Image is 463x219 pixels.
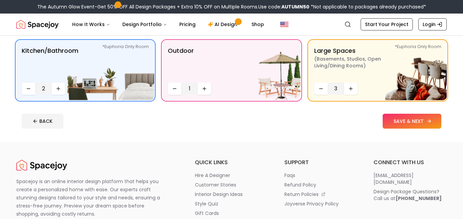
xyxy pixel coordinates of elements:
img: Large Spaces *Euphoria Only [360,41,447,100]
span: ( Basements, Studios, Open living/dining rooms ) [314,56,399,69]
a: gift cards [195,210,268,217]
a: Login [418,18,447,30]
b: AUTUMN50 [281,3,309,10]
img: Spacejoy Logo [16,158,67,172]
button: Decrease quantity [168,83,181,95]
a: Start Your Project [361,18,413,30]
p: customer stories [195,181,236,188]
button: Increase quantity [198,83,211,95]
a: interior design ideas [195,191,268,198]
span: 3 [330,85,341,93]
b: [PHONE_NUMBER] [396,195,442,202]
button: BACK [22,114,63,129]
p: style quiz [195,200,218,207]
span: 1 [184,85,195,93]
h6: connect with us [374,158,447,167]
div: The Autumn Glow Event-Get 50% OFF All Design Packages + Extra 10% OFF on Multiple Rooms. [37,3,426,10]
span: 2 [38,85,49,93]
button: Increase quantity [52,83,65,95]
p: hire a designer [195,172,230,179]
img: United States [280,20,288,28]
span: *Not applicable to packages already purchased* [309,3,426,10]
a: refund policy [284,181,358,188]
a: style quiz [195,200,268,207]
p: faqs [284,172,295,179]
img: Spacejoy Logo [16,18,59,31]
p: Large Spaces [314,46,399,80]
a: Pricing [174,18,201,31]
button: How It Works [67,18,116,31]
button: SAVE & NEXT [383,114,441,129]
p: return policies [284,191,319,198]
button: Increase quantity [344,83,358,95]
p: interior design ideas [195,191,243,198]
p: joyverse privacy policy [284,200,339,207]
a: AI Design [202,18,245,31]
button: Decrease quantity [22,83,35,95]
p: Kitchen/Bathroom [22,46,78,80]
a: hire a designer [195,172,268,179]
a: [EMAIL_ADDRESS][DOMAIN_NAME] [374,172,447,185]
a: return policies [284,191,358,198]
img: Kitchen/Bathroom *Euphoria Only [67,41,154,100]
a: Shop [246,18,269,31]
nav: Global [16,14,447,35]
button: Design Portfolio [117,18,173,31]
a: Spacejoy [16,18,59,31]
img: Outdoor [214,41,301,100]
div: Design Package Questions? Call us at [374,188,442,202]
a: Design Package Questions?Call us at[PHONE_NUMBER] [374,188,447,202]
h6: quick links [195,158,268,167]
p: Spacejoy is an online interior design platform that helps you create a personalized home with eas... [16,177,168,218]
button: Decrease quantity [314,83,328,95]
a: faqs [284,172,358,179]
p: refund policy [284,181,316,188]
a: Spacejoy [16,158,67,172]
p: Outdoor [168,46,194,80]
p: gift cards [195,210,219,217]
span: Use code: [258,3,309,10]
a: customer stories [195,181,268,188]
nav: Main [67,18,269,31]
h6: support [284,158,358,167]
a: joyverse privacy policy [284,200,358,207]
